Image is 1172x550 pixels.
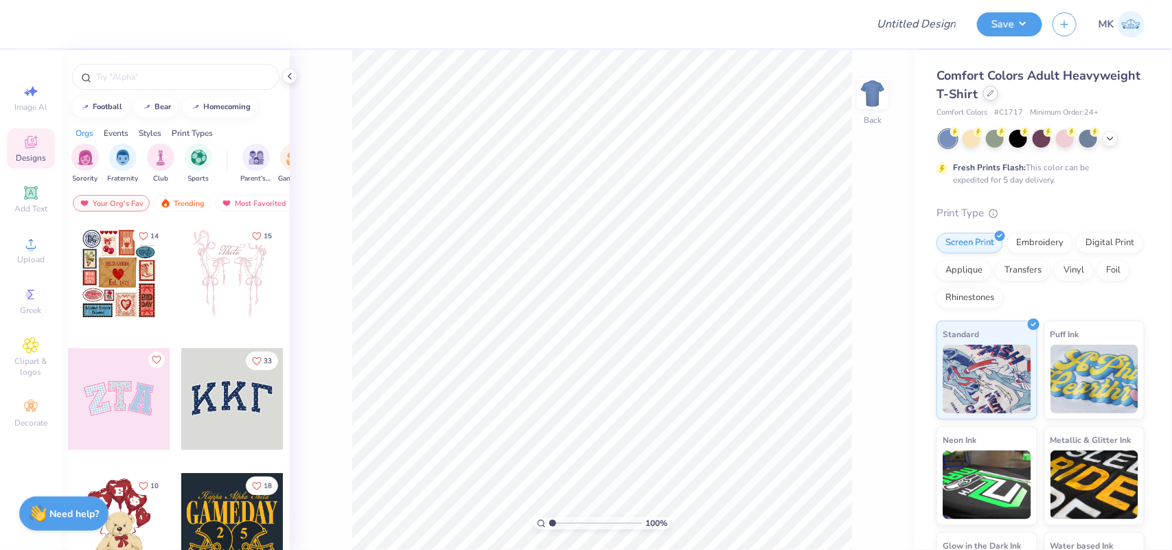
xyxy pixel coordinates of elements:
[866,10,967,38] input: Untitled Design
[278,144,310,184] button: filter button
[185,144,212,184] button: filter button
[76,127,93,139] div: Orgs
[240,144,272,184] button: filter button
[71,144,99,184] button: filter button
[1097,260,1129,281] div: Foil
[153,174,168,184] span: Club
[1099,16,1114,32] span: MK
[246,477,278,495] button: Like
[154,195,211,211] div: Trending
[191,150,207,165] img: Sports Image
[71,144,99,184] div: filter for Sorority
[204,103,251,111] div: homecoming
[264,358,272,365] span: 33
[108,144,139,184] div: filter for Fraternity
[95,70,271,84] input: Try "Alpha"
[1118,11,1145,38] img: Muskan Kumari
[153,150,168,165] img: Club Image
[937,205,1145,221] div: Print Type
[7,356,55,378] span: Clipart & logos
[104,127,128,139] div: Events
[155,103,172,111] div: bear
[139,127,161,139] div: Styles
[1077,233,1143,253] div: Digital Print
[943,450,1031,519] img: Neon Ink
[15,102,47,113] span: Image AI
[240,144,272,184] div: filter for Parent's Weekend
[188,174,209,184] span: Sports
[21,305,42,316] span: Greek
[943,433,976,447] span: Neon Ink
[246,227,278,245] button: Like
[1099,11,1145,38] a: MK
[859,80,886,107] img: Back
[937,233,1003,253] div: Screen Print
[73,174,98,184] span: Sorority
[16,152,46,163] span: Designs
[150,483,159,490] span: 10
[115,150,130,165] img: Fraternity Image
[937,67,1140,102] span: Comfort Colors Adult Heavyweight T-Shirt
[264,483,272,490] span: 18
[79,198,90,208] img: most_fav.gif
[183,97,257,117] button: homecoming
[1055,260,1093,281] div: Vinyl
[108,144,139,184] button: filter button
[278,174,310,184] span: Game Day
[147,144,174,184] div: filter for Club
[1050,433,1131,447] span: Metallic & Glitter Ink
[134,97,178,117] button: bear
[937,288,1003,308] div: Rhinestones
[14,203,47,214] span: Add Text
[50,507,100,520] strong: Need help?
[133,477,165,495] button: Like
[14,417,47,428] span: Decorate
[93,103,123,111] div: football
[996,260,1050,281] div: Transfers
[148,352,165,368] button: Like
[147,144,174,184] button: filter button
[249,150,264,165] img: Parent's Weekend Image
[1030,107,1099,119] span: Minimum Order: 24 +
[943,345,1031,413] img: Standard
[215,195,292,211] div: Most Favorited
[1050,327,1079,341] span: Puff Ink
[141,103,152,111] img: trend_line.gif
[80,103,91,111] img: trend_line.gif
[185,144,212,184] div: filter for Sports
[278,144,310,184] div: filter for Game Day
[264,233,272,240] span: 15
[286,150,302,165] img: Game Day Image
[160,198,171,208] img: trending.gif
[221,198,232,208] img: most_fav.gif
[645,517,667,529] span: 100 %
[977,12,1042,36] button: Save
[1007,233,1072,253] div: Embroidery
[72,97,129,117] button: football
[190,103,201,111] img: trend_line.gif
[953,162,1026,173] strong: Fresh Prints Flash:
[133,227,165,245] button: Like
[1050,345,1139,413] img: Puff Ink
[240,174,272,184] span: Parent's Weekend
[78,150,93,165] img: Sorority Image
[108,174,139,184] span: Fraternity
[1050,450,1139,519] img: Metallic & Glitter Ink
[994,107,1023,119] span: # C1717
[953,161,1122,186] div: This color can be expedited for 5 day delivery.
[943,327,979,341] span: Standard
[246,352,278,370] button: Like
[172,127,213,139] div: Print Types
[937,107,987,119] span: Comfort Colors
[17,254,45,265] span: Upload
[864,114,882,126] div: Back
[937,260,991,281] div: Applique
[73,195,150,211] div: Your Org's Fav
[150,233,159,240] span: 14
